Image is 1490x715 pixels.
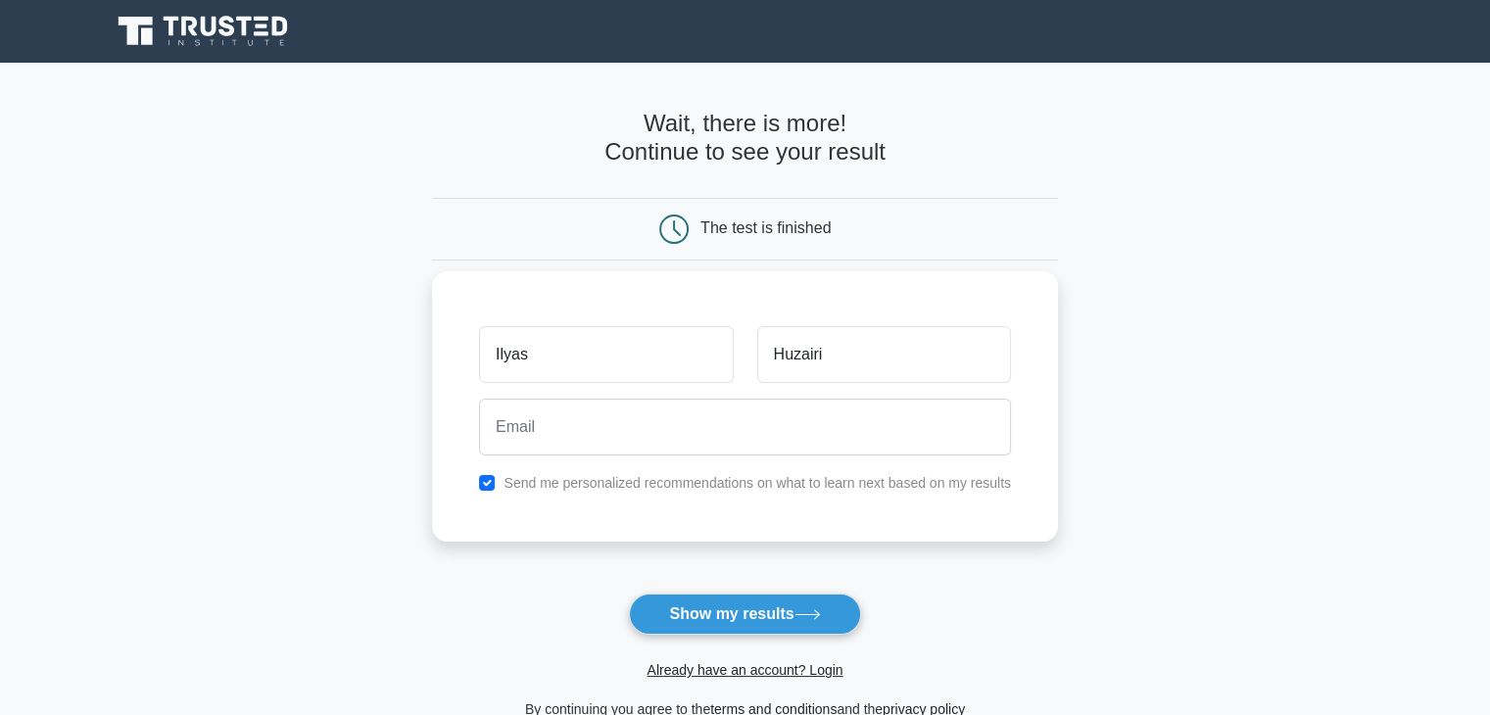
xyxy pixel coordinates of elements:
button: Show my results [629,594,860,635]
a: Already have an account? Login [647,662,842,678]
input: Last name [757,326,1011,383]
input: Email [479,399,1011,455]
label: Send me personalized recommendations on what to learn next based on my results [504,475,1011,491]
input: First name [479,326,733,383]
h4: Wait, there is more! Continue to see your result [432,110,1058,167]
div: The test is finished [700,219,831,236]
